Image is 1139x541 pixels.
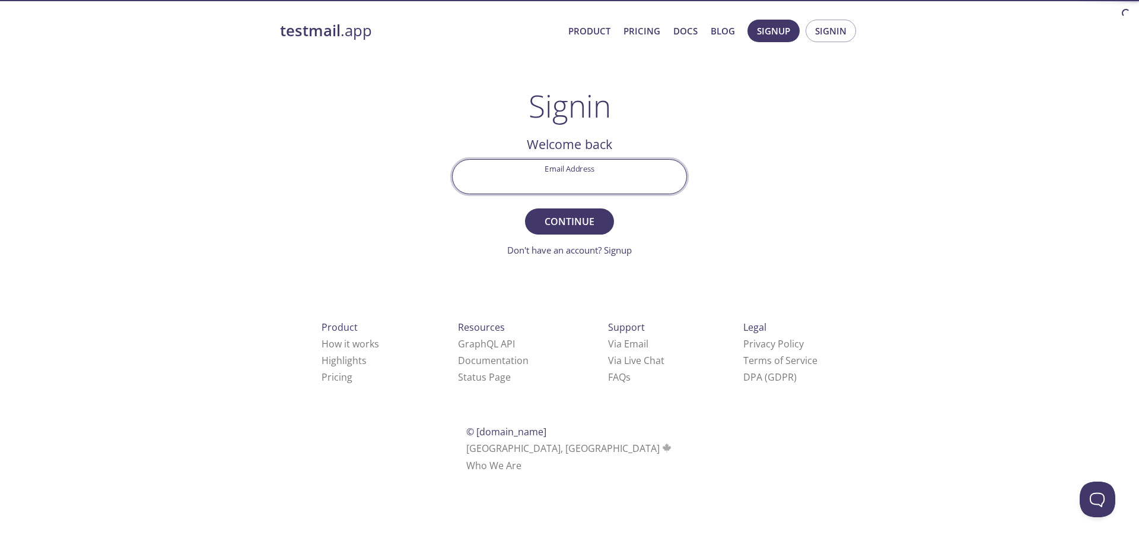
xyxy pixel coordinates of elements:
[1080,482,1115,517] iframe: Help Scout Beacon - Open
[280,20,341,41] strong: testmail
[608,371,631,384] a: FAQ
[608,354,664,367] a: Via Live Chat
[529,88,611,124] h1: Signin
[458,371,511,384] a: Status Page
[452,134,687,154] h2: Welcome back
[757,23,790,39] span: Signup
[623,23,660,39] a: Pricing
[322,354,367,367] a: Highlights
[711,23,735,39] a: Blog
[458,321,505,334] span: Resources
[280,21,559,41] a: testmail.app
[743,354,817,367] a: Terms of Service
[466,425,546,438] span: © [DOMAIN_NAME]
[673,23,698,39] a: Docs
[458,337,515,350] a: GraphQL API
[743,321,766,334] span: Legal
[568,23,610,39] a: Product
[322,321,358,334] span: Product
[747,20,800,42] button: Signup
[626,371,631,384] span: s
[466,442,673,455] span: [GEOGRAPHIC_DATA], [GEOGRAPHIC_DATA]
[608,337,648,350] a: Via Email
[743,371,797,384] a: DPA (GDPR)
[322,337,379,350] a: How it works
[466,459,521,472] a: Who We Are
[806,20,856,42] button: Signin
[608,321,645,334] span: Support
[538,213,601,230] span: Continue
[525,208,614,235] button: Continue
[507,244,632,256] a: Don't have an account? Signup
[458,354,529,367] a: Documentation
[322,371,352,384] a: Pricing
[815,23,847,39] span: Signin
[743,337,804,350] a: Privacy Policy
